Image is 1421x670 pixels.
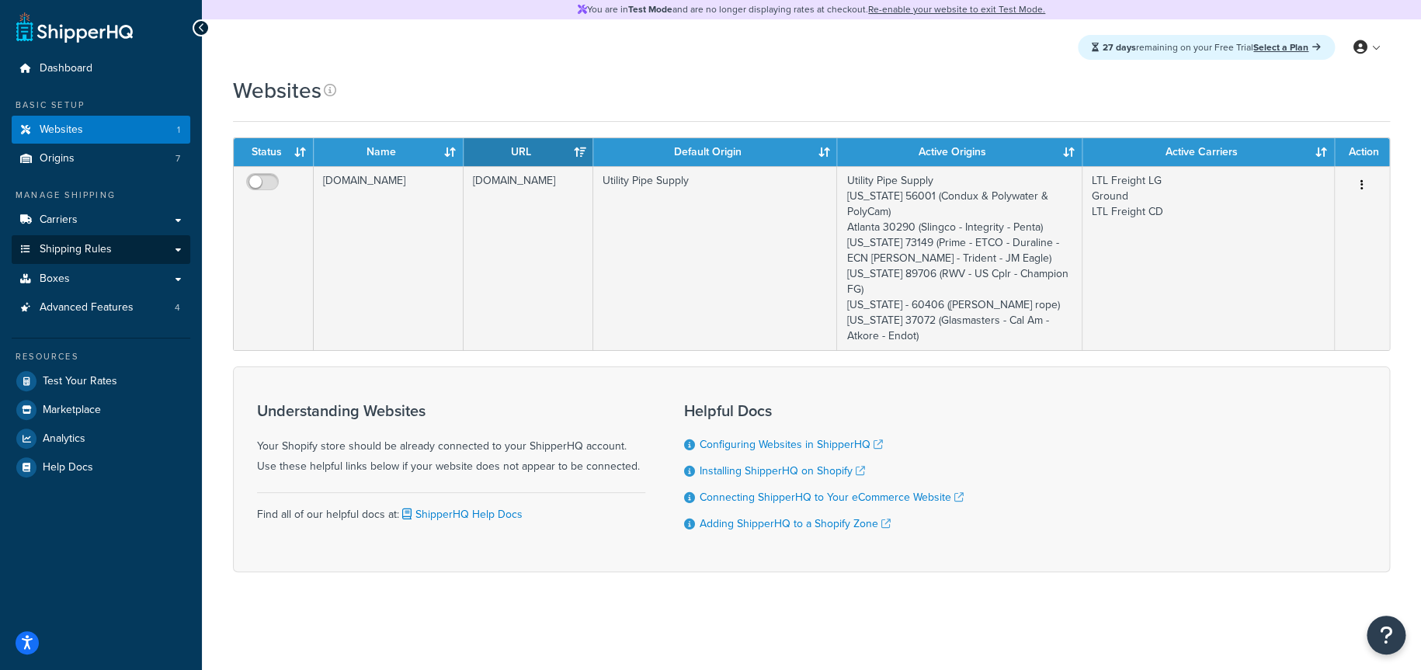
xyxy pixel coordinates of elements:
[43,375,117,388] span: Test Your Rates
[40,243,112,256] span: Shipping Rules
[593,138,837,166] th: Default Origin: activate to sort column ascending
[257,492,645,525] div: Find all of our helpful docs at:
[12,54,190,83] a: Dashboard
[1335,138,1389,166] th: Action
[12,116,190,144] li: Websites
[12,293,190,322] li: Advanced Features
[257,402,645,419] h3: Understanding Websites
[12,144,190,173] li: Origins
[177,123,180,137] span: 1
[700,489,964,505] a: Connecting ShipperHQ to Your eCommerce Website
[1367,616,1405,654] button: Open Resource Center
[868,2,1045,16] a: Re-enable your website to exit Test Mode.
[464,138,593,166] th: URL: activate to sort column ascending
[837,166,1082,350] td: Utility Pipe Supply [US_STATE] 56001 (Condux & Polywater & PolyCam) Atlanta 30290 (Slingco - Inte...
[12,189,190,202] div: Manage Shipping
[12,367,190,395] a: Test Your Rates
[40,213,78,227] span: Carriers
[464,166,593,350] td: [DOMAIN_NAME]
[12,396,190,424] a: Marketplace
[314,138,464,166] th: Name: activate to sort column ascending
[175,301,180,314] span: 4
[1078,35,1335,60] div: remaining on your Free Trial
[40,123,83,137] span: Websites
[43,461,93,474] span: Help Docs
[12,425,190,453] a: Analytics
[12,293,190,322] a: Advanced Features 4
[43,404,101,417] span: Marketplace
[1103,40,1136,54] strong: 27 days
[684,402,964,419] h3: Helpful Docs
[40,152,75,165] span: Origins
[1253,40,1321,54] a: Select a Plan
[12,144,190,173] a: Origins 7
[593,166,837,350] td: Utility Pipe Supply
[628,2,672,16] strong: Test Mode
[43,432,85,446] span: Analytics
[12,206,190,234] a: Carriers
[837,138,1082,166] th: Active Origins: activate to sort column ascending
[12,350,190,363] div: Resources
[12,99,190,112] div: Basic Setup
[40,301,134,314] span: Advanced Features
[233,75,321,106] h1: Websites
[257,402,645,477] div: Your Shopify store should be already connected to your ShipperHQ account. Use these helpful links...
[12,116,190,144] a: Websites 1
[700,436,883,453] a: Configuring Websites in ShipperHQ
[40,62,92,75] span: Dashboard
[40,273,70,286] span: Boxes
[399,506,523,522] a: ShipperHQ Help Docs
[1082,166,1335,350] td: LTL Freight LG Ground LTL Freight CD
[12,265,190,293] a: Boxes
[700,463,865,479] a: Installing ShipperHQ on Shopify
[700,516,891,532] a: Adding ShipperHQ to a Shopify Zone
[1082,138,1335,166] th: Active Carriers: activate to sort column ascending
[12,235,190,264] a: Shipping Rules
[175,152,180,165] span: 7
[314,166,464,350] td: [DOMAIN_NAME]
[234,138,314,166] th: Status: activate to sort column ascending
[16,12,133,43] a: ShipperHQ Home
[12,453,190,481] a: Help Docs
